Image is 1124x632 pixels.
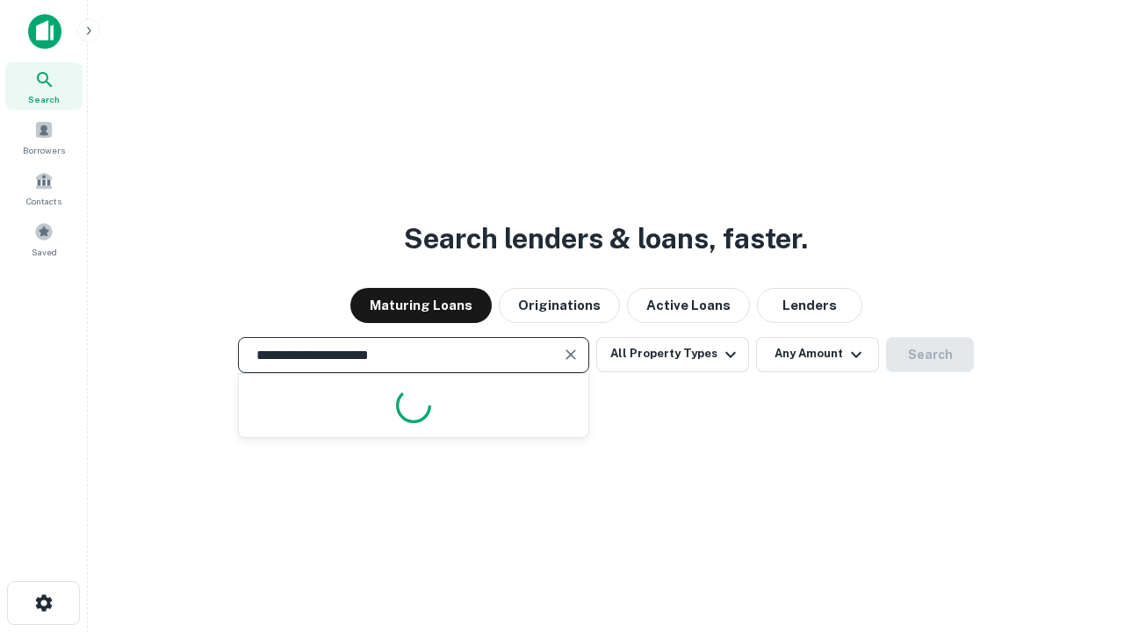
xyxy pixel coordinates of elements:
[5,164,83,212] a: Contacts
[28,14,61,49] img: capitalize-icon.png
[32,245,57,259] span: Saved
[499,288,620,323] button: Originations
[596,337,749,372] button: All Property Types
[1036,492,1124,576] iframe: Chat Widget
[756,337,879,372] button: Any Amount
[757,288,862,323] button: Lenders
[26,194,61,208] span: Contacts
[350,288,492,323] button: Maturing Loans
[23,143,65,157] span: Borrowers
[5,215,83,262] a: Saved
[404,218,808,260] h3: Search lenders & loans, faster.
[5,113,83,161] a: Borrowers
[558,342,583,367] button: Clear
[5,62,83,110] a: Search
[627,288,750,323] button: Active Loans
[28,92,60,106] span: Search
